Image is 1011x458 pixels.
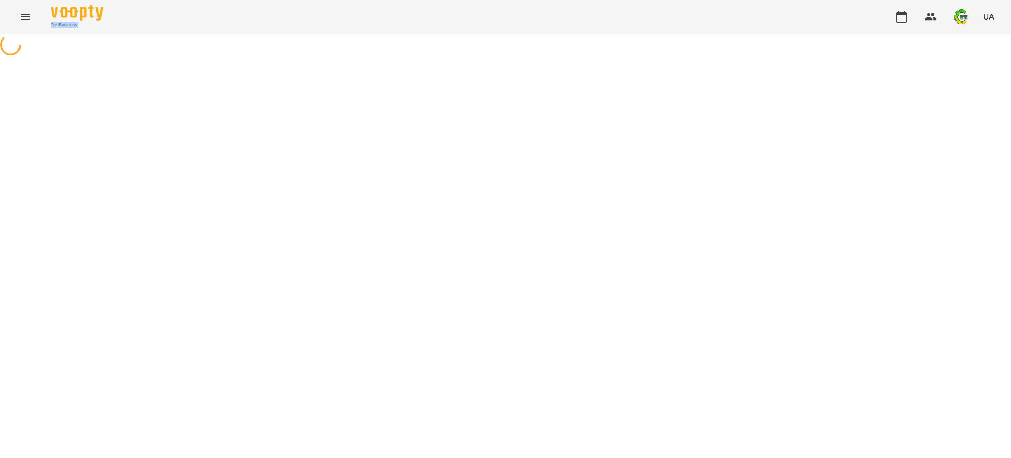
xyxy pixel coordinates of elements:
[13,4,38,30] button: Menu
[983,11,994,22] span: UA
[954,9,968,24] img: 745b941a821a4db5d46b869edb22b833.png
[51,5,103,21] img: Voopty Logo
[51,22,103,28] span: For Business
[979,7,998,26] button: UA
